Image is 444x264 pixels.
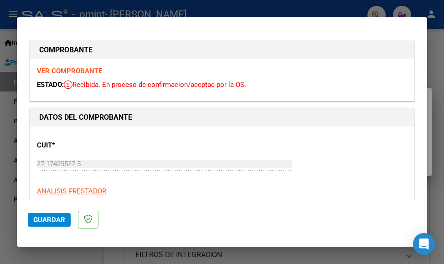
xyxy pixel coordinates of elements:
div: Open Intercom Messenger [413,233,435,255]
span: Guardar [33,216,65,224]
a: VER COMPROBANTE [37,67,102,75]
p: CUIT [37,140,148,151]
strong: COMPROBANTE [39,46,93,54]
span: ANALISIS PRESTADOR [37,187,106,195]
span: ESTADO: [37,81,64,89]
button: Guardar [28,213,71,227]
strong: DATOS DEL COMPROBANTE [39,113,132,122]
span: Recibida. En proceso de confirmacion/aceptac por la OS. [64,81,246,89]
